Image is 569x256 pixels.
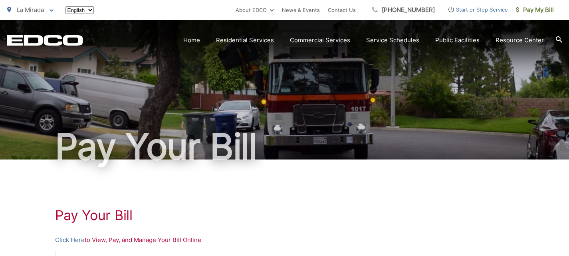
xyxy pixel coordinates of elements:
a: About EDCO [236,5,274,15]
a: Public Facilities [435,35,480,45]
span: Pay My Bill [516,5,554,15]
a: Commercial Services [290,35,350,45]
a: Home [183,35,200,45]
a: Residential Services [216,35,274,45]
a: Contact Us [328,5,356,15]
a: EDCD logo. Return to the homepage. [7,35,83,46]
a: Service Schedules [366,35,419,45]
a: Resource Center [496,35,544,45]
span: La Mirada [17,6,44,14]
select: Select a language [65,6,94,14]
a: Click Here [55,235,85,245]
h1: Pay Your Bill [7,127,562,167]
a: News & Events [282,5,320,15]
p: to View, Pay, and Manage Your Bill Online [55,235,514,245]
h1: Pay Your Bill [55,207,514,223]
